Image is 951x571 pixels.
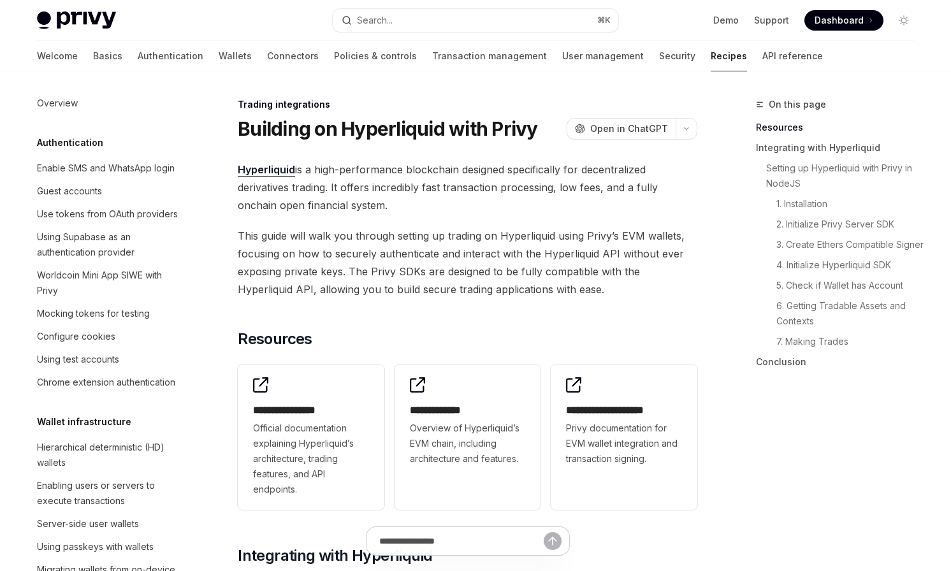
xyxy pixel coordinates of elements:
[27,474,190,512] a: Enabling users or servers to execute transactions
[597,15,611,25] span: ⌘ K
[333,9,618,32] button: Search...⌘K
[659,41,695,71] a: Security
[776,331,924,352] a: 7. Making Trades
[815,14,864,27] span: Dashboard
[756,117,924,138] a: Resources
[776,194,924,214] a: 1. Installation
[37,539,154,554] div: Using passkeys with wallets
[544,532,562,550] button: Send message
[334,41,417,71] a: Policies & controls
[37,135,103,150] h5: Authentication
[253,421,369,497] span: Official documentation explaining Hyperliquid’s architecture, trading features, and API endpoints.
[27,180,190,203] a: Guest accounts
[238,227,697,298] span: This guide will walk you through setting up trading on Hyperliquid using Privy’s EVM wallets, foc...
[27,512,190,535] a: Server-side user wallets
[238,365,384,510] a: **** **** **** *Official documentation explaining Hyperliquid’s architecture, trading features, a...
[37,229,182,260] div: Using Supabase as an authentication provider
[138,41,203,71] a: Authentication
[37,161,175,176] div: Enable SMS and WhatsApp login
[756,352,924,372] a: Conclusion
[238,329,312,349] span: Resources
[567,118,676,140] button: Open in ChatGPT
[756,138,924,158] a: Integrating with Hyperliquid
[37,329,115,344] div: Configure cookies
[37,206,178,222] div: Use tokens from OAuth providers
[37,268,182,298] div: Worldcoin Mini App SIWE with Privy
[27,157,190,180] a: Enable SMS and WhatsApp login
[37,375,175,390] div: Chrome extension authentication
[37,440,182,470] div: Hierarchical deterministic (HD) wallets
[37,96,78,111] div: Overview
[238,98,697,111] div: Trading integrations
[776,235,924,255] a: 3. Create Ethers Compatible Signer
[37,516,139,531] div: Server-side user wallets
[37,41,78,71] a: Welcome
[410,421,526,466] span: Overview of Hyperliquid’s EVM chain, including architecture and features.
[713,14,739,27] a: Demo
[776,214,924,235] a: 2. Initialize Privy Server SDK
[769,97,826,112] span: On this page
[27,92,190,115] a: Overview
[27,436,190,474] a: Hierarchical deterministic (HD) wallets
[37,414,131,430] h5: Wallet infrastructure
[766,158,924,194] a: Setting up Hyperliquid with Privy in NodeJS
[776,255,924,275] a: 4. Initialize Hyperliquid SDK
[238,163,295,177] a: Hyperliquid
[551,365,697,510] a: **** **** **** *****Privy documentation for EVM wallet integration and transaction signing.
[754,14,789,27] a: Support
[566,421,682,466] span: Privy documentation for EVM wallet integration and transaction signing.
[27,203,190,226] a: Use tokens from OAuth providers
[37,352,119,367] div: Using test accounts
[27,302,190,325] a: Mocking tokens for testing
[238,161,697,214] span: is a high-performance blockchain designed specifically for decentralized derivatives trading. It ...
[432,41,547,71] a: Transaction management
[219,41,252,71] a: Wallets
[27,325,190,348] a: Configure cookies
[711,41,747,71] a: Recipes
[395,365,541,510] a: **** **** ***Overview of Hyperliquid’s EVM chain, including architecture and features.
[27,371,190,394] a: Chrome extension authentication
[27,535,190,558] a: Using passkeys with wallets
[27,264,190,302] a: Worldcoin Mini App SIWE with Privy
[562,41,644,71] a: User management
[357,13,393,28] div: Search...
[590,122,668,135] span: Open in ChatGPT
[804,10,883,31] a: Dashboard
[93,41,122,71] a: Basics
[37,184,102,199] div: Guest accounts
[27,348,190,371] a: Using test accounts
[37,478,182,509] div: Enabling users or servers to execute transactions
[776,275,924,296] a: 5. Check if Wallet has Account
[37,306,150,321] div: Mocking tokens for testing
[762,41,823,71] a: API reference
[894,10,914,31] button: Toggle dark mode
[27,226,190,264] a: Using Supabase as an authentication provider
[238,117,538,140] h1: Building on Hyperliquid with Privy
[776,296,924,331] a: 6. Getting Tradable Assets and Contexts
[267,41,319,71] a: Connectors
[37,11,116,29] img: light logo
